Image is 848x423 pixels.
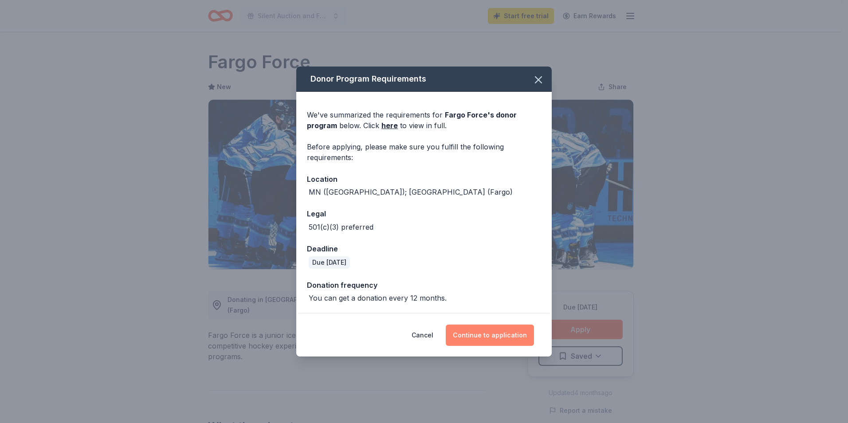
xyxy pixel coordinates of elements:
[309,187,513,197] div: MN ([GEOGRAPHIC_DATA]); [GEOGRAPHIC_DATA] (Fargo)
[296,67,552,92] div: Donor Program Requirements
[309,256,350,269] div: Due [DATE]
[307,110,541,131] div: We've summarized the requirements for below. Click to view in full.
[307,279,541,291] div: Donation frequency
[307,208,541,219] div: Legal
[381,120,398,131] a: here
[446,325,534,346] button: Continue to application
[307,173,541,185] div: Location
[309,222,373,232] div: 501(c)(3) preferred
[307,243,541,255] div: Deadline
[309,293,447,303] div: You can get a donation every 12 months.
[307,141,541,163] div: Before applying, please make sure you fulfill the following requirements:
[412,325,433,346] button: Cancel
